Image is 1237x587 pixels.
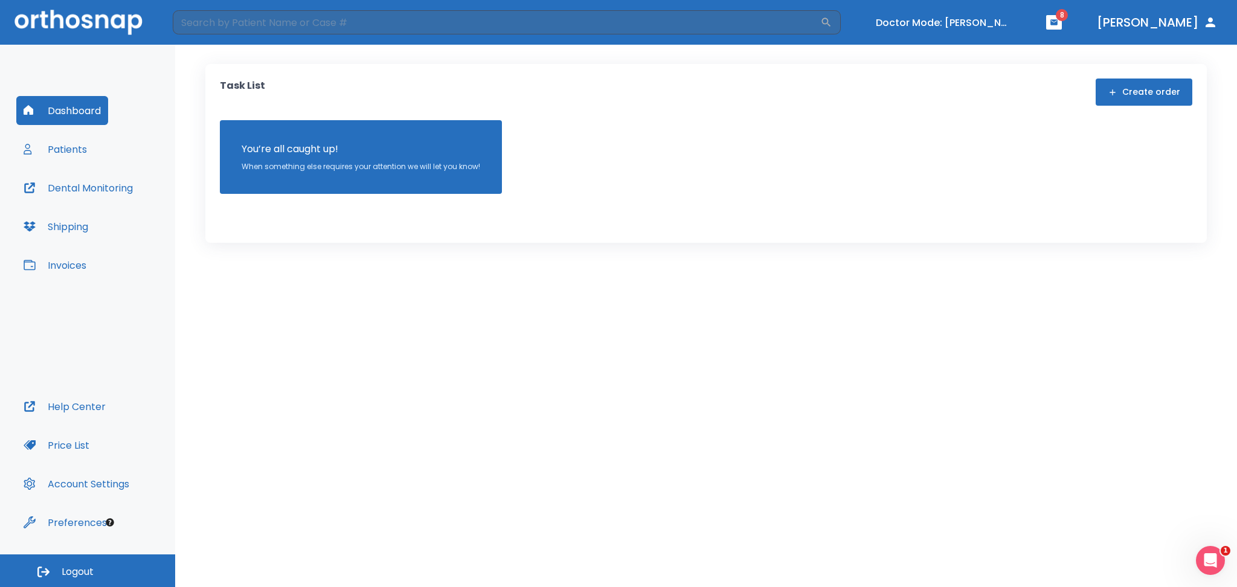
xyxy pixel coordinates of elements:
[16,392,113,421] button: Help Center
[220,79,265,106] p: Task List
[62,565,94,579] span: Logout
[16,508,114,537] button: Preferences
[16,96,108,125] button: Dashboard
[16,135,94,164] button: Patients
[1096,79,1192,106] button: Create order
[173,10,820,34] input: Search by Patient Name or Case #
[16,469,137,498] button: Account Settings
[242,161,480,172] p: When something else requires your attention we will let you know!
[16,173,140,202] button: Dental Monitoring
[14,10,143,34] img: Orthosnap
[1092,11,1223,33] button: [PERSON_NAME]
[104,517,115,528] div: Tooltip anchor
[16,431,97,460] button: Price List
[1221,546,1230,556] span: 1
[16,212,95,241] button: Shipping
[871,13,1016,33] button: Doctor Mode: [PERSON_NAME]
[242,142,480,156] p: You’re all caught up!
[1196,546,1225,575] iframe: Intercom live chat
[1056,9,1068,21] span: 8
[16,251,94,280] button: Invoices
